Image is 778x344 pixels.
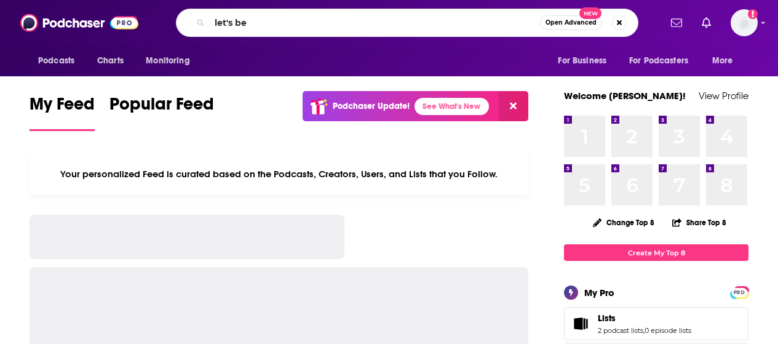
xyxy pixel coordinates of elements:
span: , [643,326,645,335]
span: PRO [732,288,747,297]
span: More [712,52,733,70]
span: For Podcasters [629,52,688,70]
a: Lists [568,315,593,332]
a: 0 episode lists [645,326,691,335]
a: View Profile [699,90,748,102]
span: Logged in as WPubPR1 [731,9,758,36]
span: For Business [558,52,606,70]
a: Create My Top 8 [564,244,748,261]
button: open menu [549,49,622,73]
button: Open AdvancedNew [540,15,602,30]
a: See What's New [415,98,489,115]
button: Share Top 8 [672,210,727,234]
a: Charts [89,49,131,73]
div: Search podcasts, credits, & more... [176,9,638,37]
button: Change Top 8 [585,215,662,230]
a: Welcome [PERSON_NAME]! [564,90,686,102]
button: open menu [621,49,706,73]
button: Show profile menu [731,9,758,36]
button: open menu [30,49,90,73]
span: Charts [97,52,124,70]
span: Monitoring [146,52,189,70]
a: Show notifications dropdown [666,12,687,33]
a: My Feed [30,94,95,131]
a: Show notifications dropdown [697,12,716,33]
img: Podchaser - Follow, Share and Rate Podcasts [20,11,138,34]
span: Lists [598,313,616,324]
a: Popular Feed [109,94,214,131]
input: Search podcasts, credits, & more... [210,13,540,33]
span: Popular Feed [109,94,214,122]
img: User Profile [731,9,758,36]
svg: Add a profile image [748,9,758,19]
span: Open Advanced [546,20,597,26]
a: Lists [598,313,691,324]
div: My Pro [584,287,614,298]
span: My Feed [30,94,95,122]
button: open menu [137,49,205,73]
span: Podcasts [38,52,74,70]
span: New [579,7,601,19]
button: open menu [704,49,748,73]
div: Your personalized Feed is curated based on the Podcasts, Creators, Users, and Lists that you Follow. [30,153,528,195]
a: 2 podcast lists [598,326,643,335]
span: Lists [564,307,748,340]
p: Podchaser Update! [333,101,410,111]
a: PRO [732,287,747,297]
